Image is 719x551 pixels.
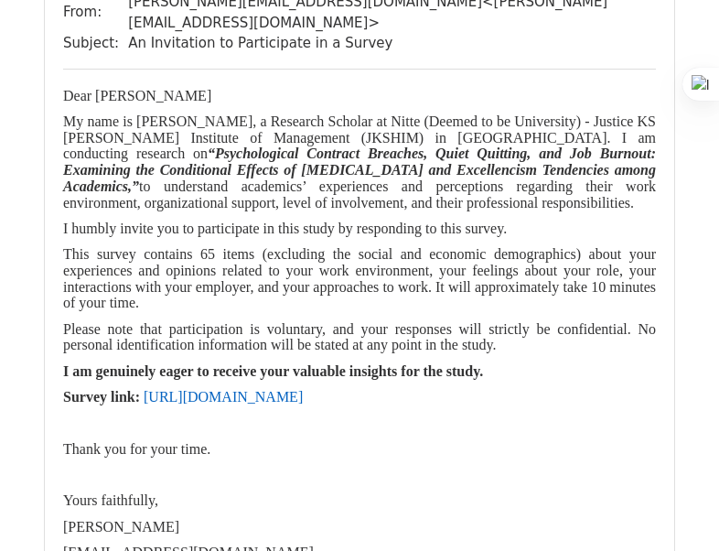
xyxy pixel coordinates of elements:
span: [PERSON_NAME] [63,519,179,535]
span: I humbly invite you to participate in this study by responding to this survey. [63,221,507,236]
td: An Invitation to Participate in a Survey [128,33,656,54]
span: Yours faithfully, [63,492,158,508]
span: Please note that participation is voluntary, and your responses will strictly be confidential. No... [63,321,656,353]
iframe: Chat Widget [628,463,719,551]
span: I am genuinely eager to receive your valuable insights for the study. [63,363,483,379]
span: Dear [PERSON_NAME] [63,88,211,103]
span: This survey contains 65 items (excluding the social and economic demographics) about your experie... [63,246,656,310]
span: [URL][DOMAIN_NAME] [144,389,303,405]
span: My name is [PERSON_NAME], a Research Scholar at Nitte (Deemed to be University) - Justice KS [PER... [63,113,656,210]
span: Thank you for your time. [63,441,210,457]
td: Subject: [63,33,128,54]
i: “Psychological Contract Breaches, Quiet Quitting, and Job Burnout: Examining the Conditional Effe... [63,146,656,193]
a: [URL][DOMAIN_NAME] [144,390,303,405]
span: Survey link: [63,389,140,405]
